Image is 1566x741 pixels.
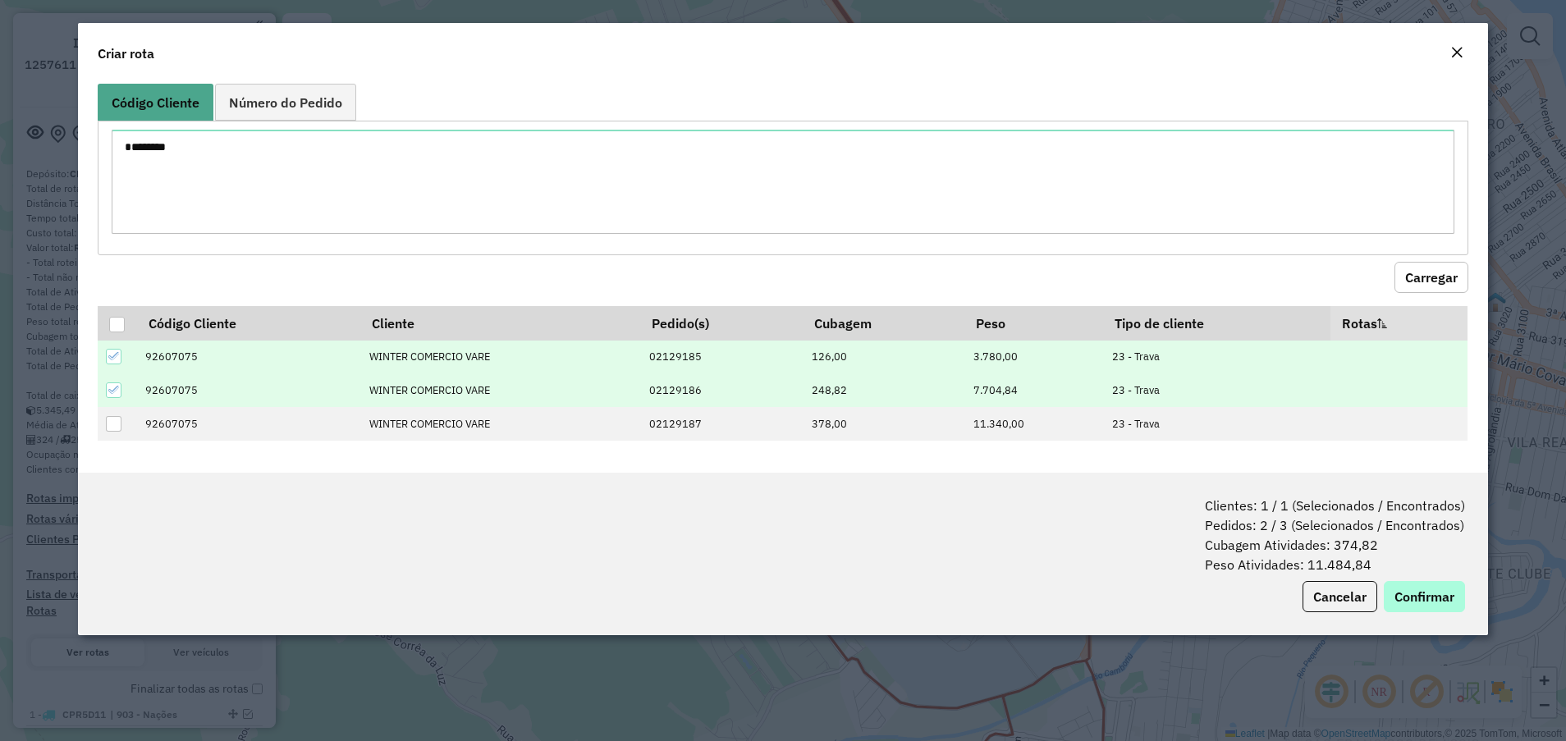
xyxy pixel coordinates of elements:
th: Cliente [361,306,641,341]
td: 92607075 [137,407,361,441]
span: Número do Pedido [229,96,342,109]
td: 23 - Trava [1103,341,1330,374]
span: 02129185 [649,350,702,364]
em: Fechar [1450,46,1463,59]
th: Peso [965,306,1103,341]
td: 248,82 [803,373,965,407]
button: Cancelar [1303,581,1377,612]
td: 126,00 [803,341,965,374]
td: 23 - Trava [1103,407,1330,441]
td: WINTER COMERCIO VARE [361,373,641,407]
th: Código Cliente [137,306,361,341]
span: Código Cliente [112,96,199,109]
td: 23 - Trava [1103,373,1330,407]
span: 02129186 [649,383,702,397]
td: WINTER COMERCIO VARE [361,341,641,374]
button: Carregar [1394,262,1468,293]
button: Confirmar [1384,581,1465,612]
th: Cubagem [803,306,965,341]
td: 11.340,00 [965,407,1103,441]
button: Close [1445,43,1468,64]
td: 92607075 [137,341,361,374]
span: Clientes: 1 / 1 (Selecionados / Encontrados) Pedidos: 2 / 3 (Selecionados / Encontrados) Cubagem ... [1205,496,1465,574]
th: Pedido(s) [640,306,803,341]
td: 3.780,00 [965,341,1103,374]
th: Rotas [1330,306,1468,341]
td: WINTER COMERCIO VARE [361,407,641,441]
th: Tipo de cliente [1103,306,1330,341]
td: 378,00 [803,407,965,441]
td: 7.704,84 [965,373,1103,407]
td: 92607075 [137,373,361,407]
span: 02129187 [649,417,702,431]
h4: Criar rota [98,43,154,63]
